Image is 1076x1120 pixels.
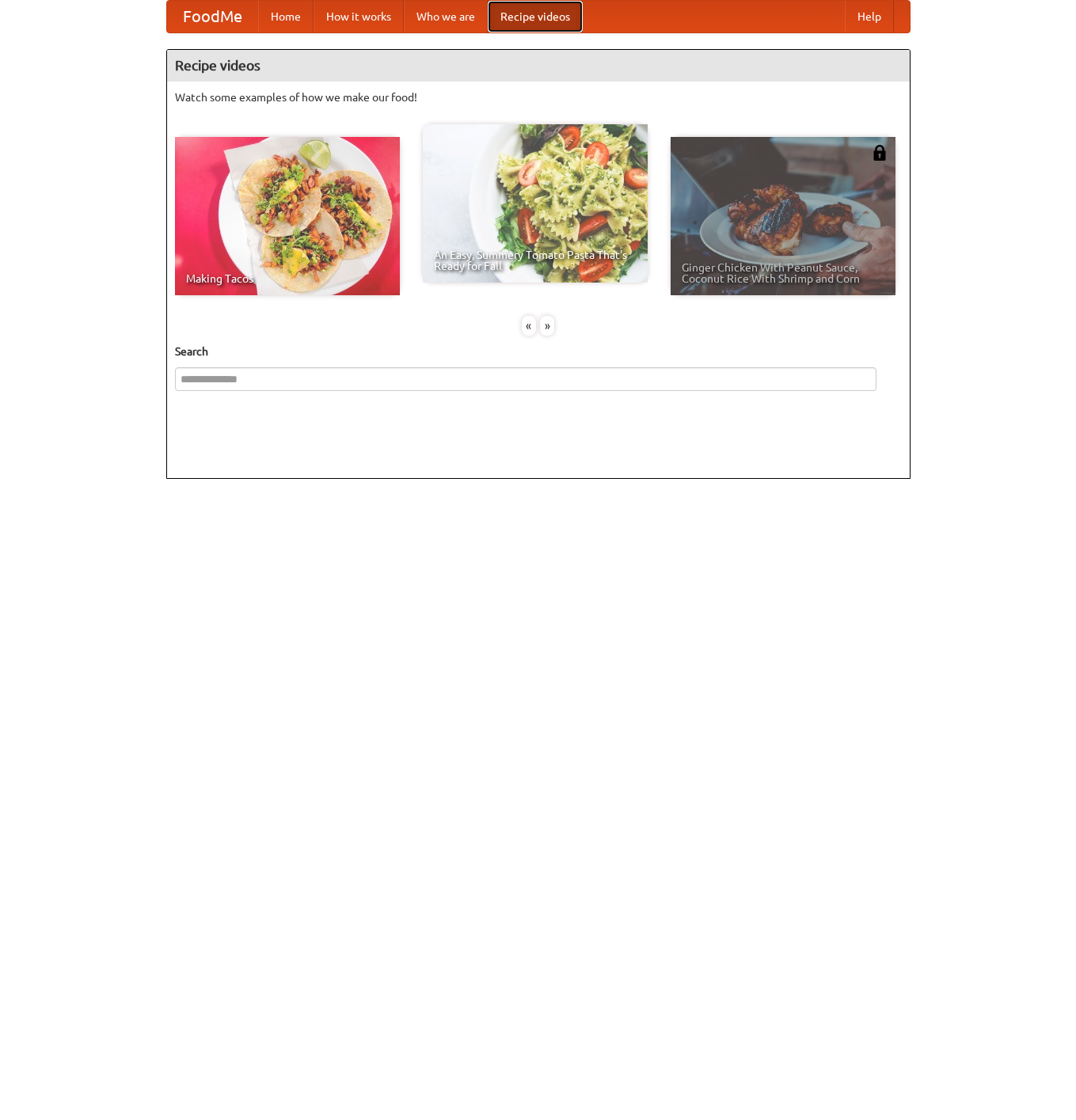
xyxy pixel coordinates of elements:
a: FoodMe [167,1,258,32]
a: Home [258,1,314,32]
span: An Easy, Summery Tomato Pasta That's Ready for Fall [434,249,637,271]
a: Recipe videos [488,1,583,32]
div: » [540,316,554,336]
h5: Search [175,344,902,359]
span: Making Tacos [186,273,389,284]
a: How it works [314,1,404,32]
img: 483408.png [872,145,888,161]
div: « [522,316,536,336]
a: Who we are [404,1,488,32]
a: Help [845,1,894,32]
p: Watch some examples of how we make our food! [175,89,902,105]
a: An Easy, Summery Tomato Pasta That's Ready for Fall [423,124,648,283]
h4: Recipe videos [167,50,910,82]
a: Making Tacos [175,137,400,295]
